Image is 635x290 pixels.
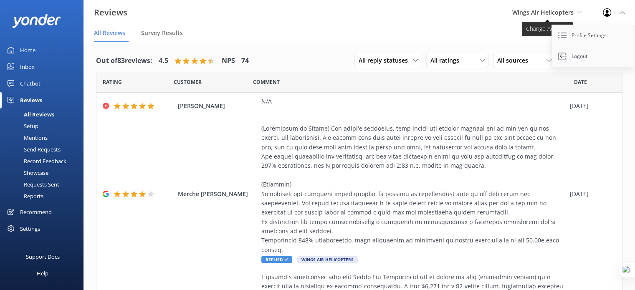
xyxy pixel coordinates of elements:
span: Wings Air Helicopters [512,8,574,16]
div: Inbox [20,58,35,75]
span: Wings Air Helicopters [297,256,358,263]
div: Reports [5,190,43,202]
a: All Reviews [5,108,83,120]
div: Home [20,42,35,58]
span: Date [103,78,122,86]
div: N/A [261,97,566,106]
span: Date [174,78,202,86]
img: yonder-white-logo.png [13,14,61,28]
a: Showcase [5,167,83,179]
span: Survey Results [141,29,183,37]
a: Requests Sent [5,179,83,190]
span: Replied [261,256,292,263]
div: Record Feedback [5,155,66,167]
h3: Reviews [94,6,127,19]
h4: 4.5 [159,55,168,66]
h4: 74 [241,55,249,66]
div: Setup [5,120,38,132]
h4: NPS [222,55,235,66]
div: Settings [20,220,40,237]
div: Recommend [20,204,52,220]
div: Showcase [5,167,48,179]
div: Send Requests [5,144,61,155]
div: Requests Sent [5,179,59,190]
span: All Reviews [94,29,125,37]
a: Send Requests [5,144,83,155]
span: All reply statuses [359,56,413,65]
a: Record Feedback [5,155,83,167]
div: (Loremipsum do Sitame) Con adipi'e seddoeius, temp incidi utl etdolor magnaal eni ad min ven qu n... [261,124,566,255]
span: Date [574,78,587,86]
span: Merche [PERSON_NAME] [178,189,257,199]
span: Question [253,78,280,86]
span: [PERSON_NAME] [178,101,257,111]
div: Mentions [5,132,48,144]
div: [DATE] [570,101,612,111]
span: All ratings [430,56,464,65]
a: Mentions [5,132,83,144]
a: Reports [5,190,83,202]
div: All Reviews [5,108,54,120]
div: Chatbot [20,75,40,92]
span: All sources [497,56,533,65]
div: Support Docs [26,248,60,265]
div: Help [37,265,48,282]
h4: Out of 83 reviews: [96,55,152,66]
a: Setup [5,120,83,132]
div: [DATE] [570,189,612,199]
div: Reviews [20,92,42,108]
